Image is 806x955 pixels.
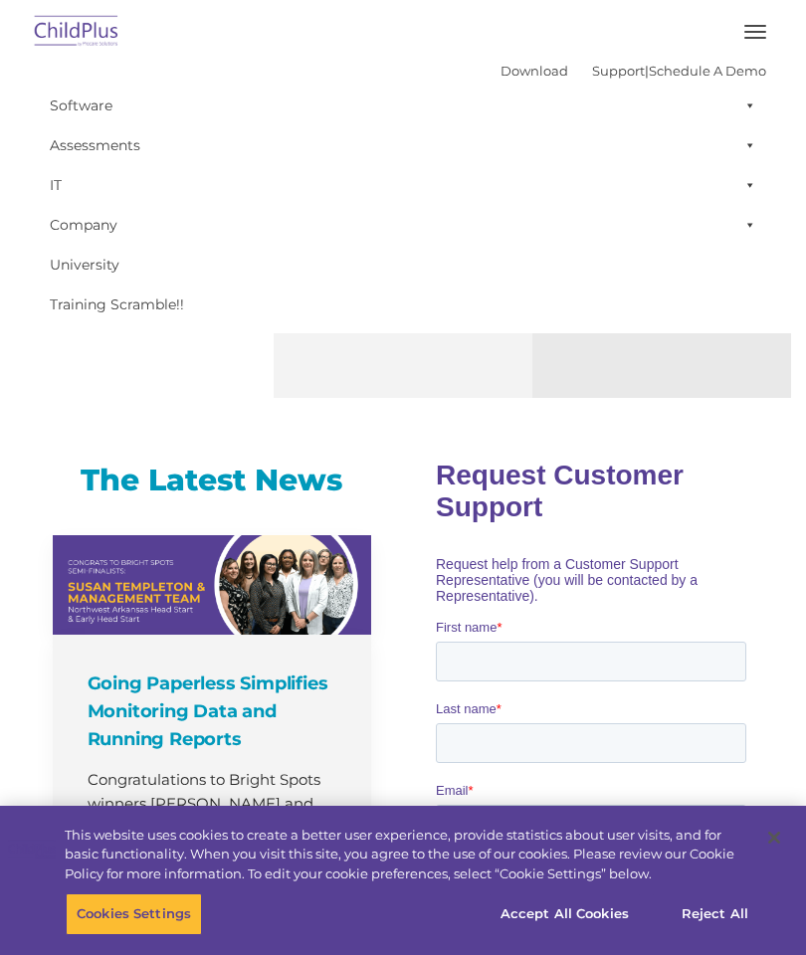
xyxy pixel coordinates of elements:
[65,826,750,884] div: This website uses cookies to create a better user experience, provide statistics about user visit...
[490,893,640,935] button: Accept All Cookies
[40,125,766,165] a: Assessments
[88,669,341,753] h4: Going Paperless Simplifies Monitoring Data and Running Reports
[53,461,371,500] h3: The Latest News
[653,893,777,935] button: Reject All
[40,86,766,125] a: Software
[40,165,766,205] a: IT
[40,245,766,285] a: University
[501,63,766,79] font: |
[40,205,766,245] a: Company
[88,768,341,935] p: Congratulations to Bright Spots winners [PERSON_NAME] and the management team at [GEOGRAPHIC_DATA...
[752,816,796,859] button: Close
[649,63,766,79] a: Schedule A Demo
[40,285,766,324] a: Training Scramble!!
[592,63,645,79] a: Support
[501,63,568,79] a: Download
[30,9,123,56] img: ChildPlus by Procare Solutions
[66,893,202,935] button: Cookies Settings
